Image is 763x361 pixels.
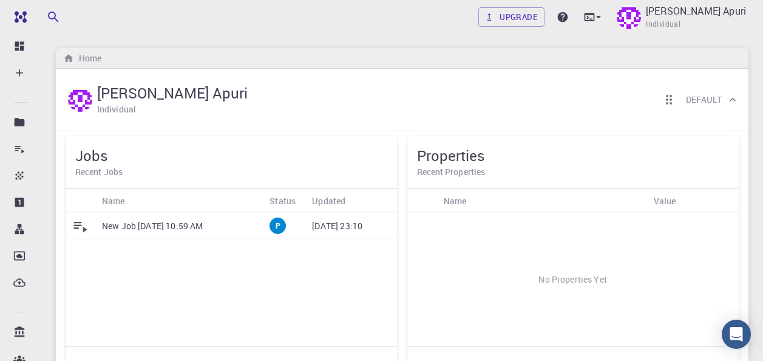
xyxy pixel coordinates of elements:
[657,88,681,112] button: Reorder cards
[646,18,680,30] span: Individual
[722,320,751,349] div: Open Intercom Messenger
[444,189,467,213] div: Name
[74,52,101,65] h6: Home
[97,83,248,103] h5: [PERSON_NAME] Apuri
[96,189,263,213] div: Name
[407,189,438,213] div: Icon
[61,52,104,65] nav: breadcrumb
[407,213,739,346] div: No Properties Yet
[10,11,27,23] img: logo
[686,93,722,106] h6: Default
[417,146,730,165] h5: Properties
[270,189,296,213] div: Status
[68,88,92,112] img: Simon Bajongdo Apuri
[75,146,388,165] h5: Jobs
[648,189,739,213] div: Value
[75,165,388,179] h6: Recent Jobs
[478,7,544,27] a: Upgrade
[102,189,125,213] div: Name
[654,189,676,213] div: Value
[271,221,285,231] span: P
[97,103,136,116] h6: Individual
[66,189,96,213] div: Icon
[312,189,345,213] div: Updated
[102,220,203,232] p: New Job [DATE] 10:59 AM
[312,220,362,232] p: [DATE] 23:10
[263,189,306,213] div: Status
[56,69,748,131] div: Simon Bajongdo Apuri[PERSON_NAME] ApuriIndividualReorder cardsDefault
[646,4,746,18] p: [PERSON_NAME] Apuri
[306,189,397,213] div: Updated
[438,189,648,213] div: Name
[617,5,641,29] img: Simon Bajongdo Apuri
[270,218,286,234] div: pre-submission
[417,165,730,179] h6: Recent Properties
